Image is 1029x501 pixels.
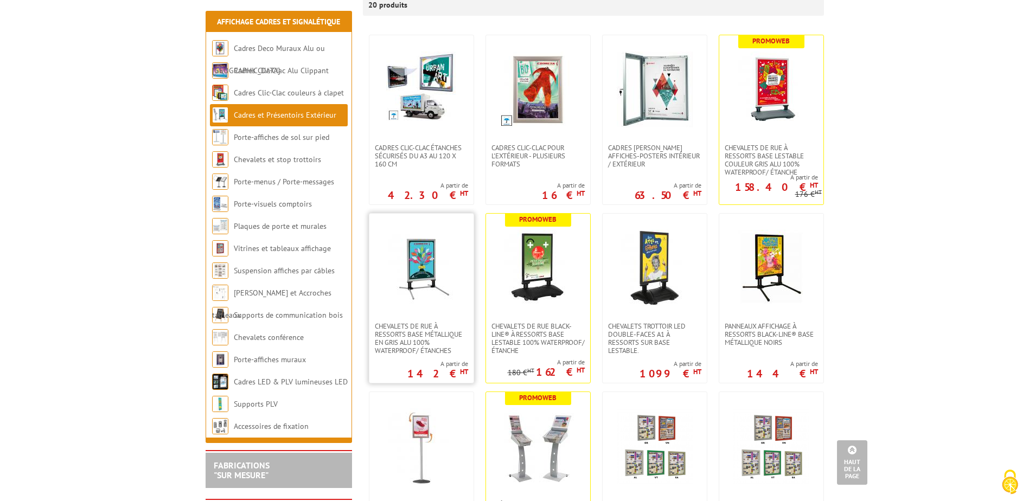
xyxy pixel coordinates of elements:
[234,399,278,409] a: Supports PLV
[212,418,228,434] img: Accessoires de fixation
[234,377,348,387] a: Cadres LED & PLV lumineuses LED
[460,367,468,376] sup: HT
[536,369,585,375] p: 162 €
[234,110,336,120] a: Cadres et Présentoirs Extérieur
[212,43,325,75] a: Cadres Deco Muraux Alu ou [GEOGRAPHIC_DATA]
[519,215,557,224] b: Promoweb
[991,464,1029,501] button: Cookies (fenêtre modale)
[617,52,693,127] img: Cadres vitrines affiches-posters intérieur / extérieur
[725,322,818,346] span: Panneaux affichage à ressorts Black-Line® base métallique Noirs
[640,359,701,368] span: A partir de
[719,144,823,176] a: Chevalets de rue à ressorts base lestable couleur Gris Alu 100% waterproof/ étanche
[747,370,818,377] p: 144 €
[388,192,468,198] p: 42.30 €
[486,144,590,168] a: Cadres Clic-Clac pour l'extérieur - PLUSIEURS FORMATS
[212,285,228,301] img: Cimaises et Accroches tableaux
[577,189,585,198] sup: HT
[795,190,822,198] p: 176 €
[725,144,818,176] span: Chevalets de rue à ressorts base lestable couleur Gris Alu 100% waterproof/ étanche
[608,144,701,168] span: Cadres [PERSON_NAME] affiches-posters intérieur / extérieur
[527,367,534,374] sup: HT
[212,374,228,390] img: Cadres LED & PLV lumineuses LED
[500,408,576,484] img: Présentoirs-distributeurs mobiles pour brochures, format portrait ou paysage avec capot et porte-...
[234,243,331,253] a: Vitrines et tableaux affichage
[375,322,468,355] span: Chevalets de rue à ressorts base métallique en Gris Alu 100% WATERPROOF/ Étanches
[369,144,474,168] a: Cadres Clic-Clac étanches sécurisés du A3 au 120 x 160 cm
[603,144,707,168] a: Cadres [PERSON_NAME] affiches-posters intérieur / extérieur
[491,322,585,355] span: Chevalets de rue Black-Line® à ressorts base lestable 100% WATERPROOF/ Étanche
[719,322,823,346] a: Panneaux affichage à ressorts Black-Line® base métallique Noirs
[212,329,228,345] img: Chevalets conférence
[752,36,790,46] b: Promoweb
[508,358,585,367] span: A partir de
[693,189,701,198] sup: HT
[735,184,818,190] p: 158.40 €
[234,177,334,187] a: Porte-menus / Porte-messages
[212,85,228,101] img: Cadres Clic-Clac couleurs à clapet
[635,181,701,190] span: A partir de
[212,218,228,234] img: Plaques de porte et murales
[608,322,701,355] span: Chevalets Trottoir LED double-faces A1 à ressorts sur base lestable.
[234,221,327,231] a: Plaques de porte et murales
[234,266,335,275] a: Suspension affiches par câbles
[386,52,457,122] img: Cadres Clic-Clac étanches sécurisés du A3 au 120 x 160 cm
[460,189,468,198] sup: HT
[234,421,309,431] a: Accessoires de fixation
[693,367,701,376] sup: HT
[542,181,585,190] span: A partir de
[577,365,585,375] sup: HT
[212,351,228,368] img: Porte-affiches muraux
[996,468,1024,496] img: Cookies (fenêtre modale)
[635,192,701,198] p: 63.50 €
[212,107,228,123] img: Cadres et Présentoirs Extérieur
[388,181,468,190] span: A partir de
[234,132,329,142] a: Porte-affiches de sol sur pied
[508,369,534,377] p: 180 €
[212,240,228,256] img: Vitrines et tableaux affichage
[486,322,590,355] a: Chevalets de rue Black-Line® à ressorts base lestable 100% WATERPROOF/ Étanche
[837,440,867,485] a: Haut de la page
[500,52,576,127] img: Cadres Clic-Clac pour l'extérieur - PLUSIEURS FORMATS
[733,52,809,127] img: Chevalets de rue à ressorts base lestable couleur Gris Alu 100% waterproof/ étanche
[810,181,818,190] sup: HT
[214,460,270,480] a: FABRICATIONS"Sur Mesure"
[617,408,693,484] img: Vitrines affichage extérieur 6 couleurs 1 feuille pour affichage avec aimants
[212,262,228,279] img: Suspension affiches par câbles
[384,230,459,306] img: Chevalets de rue à ressorts base métallique en Gris Alu 100% WATERPROOF/ Étanches
[603,322,707,355] a: Chevalets Trottoir LED double-faces A1 à ressorts sur base lestable.
[747,359,818,368] span: A partir de
[500,230,576,306] img: Chevalets de rue Black-Line® à ressorts base lestable 100% WATERPROOF/ Étanche
[407,370,468,377] p: 142 €
[212,129,228,145] img: Porte-affiches de sol sur pied
[212,396,228,412] img: Supports PLV
[212,40,228,56] img: Cadres Deco Muraux Alu ou Bois
[384,408,459,484] img: Porte-affiches / Porte-messages extérieurs étanches sur pied h 133 ou h 155 cm
[234,199,312,209] a: Porte-visuels comptoirs
[719,173,818,182] span: A partir de
[542,192,585,198] p: 16 €
[519,393,557,402] b: Promoweb
[234,332,304,342] a: Chevalets conférence
[369,322,474,355] a: Chevalets de rue à ressorts base métallique en Gris Alu 100% WATERPROOF/ Étanches
[212,288,331,320] a: [PERSON_NAME] et Accroches tableaux
[733,230,809,306] img: Panneaux affichage à ressorts Black-Line® base métallique Noirs
[815,188,822,196] sup: HT
[234,88,344,98] a: Cadres Clic-Clac couleurs à clapet
[234,310,343,320] a: Supports de communication bois
[234,66,329,75] a: Cadres Clic-Clac Alu Clippant
[212,196,228,212] img: Porte-visuels comptoirs
[491,144,585,168] span: Cadres Clic-Clac pour l'extérieur - PLUSIEURS FORMATS
[212,151,228,168] img: Chevalets et stop trottoirs
[407,359,468,368] span: A partir de
[375,144,468,168] span: Cadres Clic-Clac étanches sécurisés du A3 au 120 x 160 cm
[810,367,818,376] sup: HT
[234,155,321,164] a: Chevalets et stop trottoirs
[217,17,340,27] a: Affichage Cadres et Signalétique
[733,408,809,484] img: Vitrines affichage extérieur 6 couleurs 9 feuilles pour affichage avec aimants
[234,355,306,364] a: Porte-affiches muraux
[212,174,228,190] img: Porte-menus / Porte-messages
[617,230,693,306] img: Chevalets Trottoir LED double-faces A1 à ressorts sur base lestable.
[640,370,701,377] p: 1099 €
